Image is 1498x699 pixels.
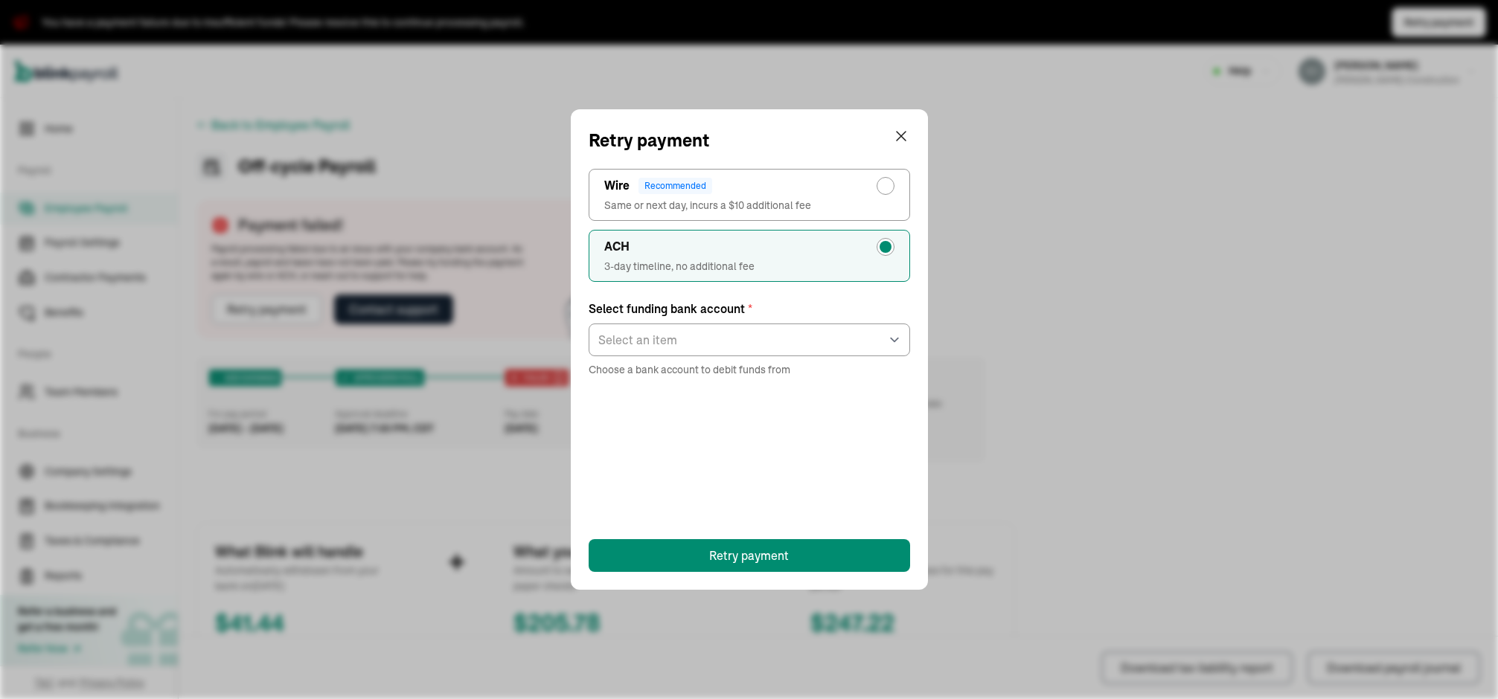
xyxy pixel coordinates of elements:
[589,362,910,378] p: Choose a bank account to debit funds from
[604,238,630,256] span: ACH
[604,177,712,195] h2: Wire
[604,259,894,274] span: 3-day timeline, no additional fee
[604,198,894,213] span: Same or next day, incurs a $10 additional fee
[589,300,910,318] label: Select funding bank account
[589,539,910,572] button: Retry payment
[709,547,789,564] div: Retry payment
[589,154,910,282] div: radio-group
[638,178,712,194] div: Recommended
[589,127,710,154] span: Retry payment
